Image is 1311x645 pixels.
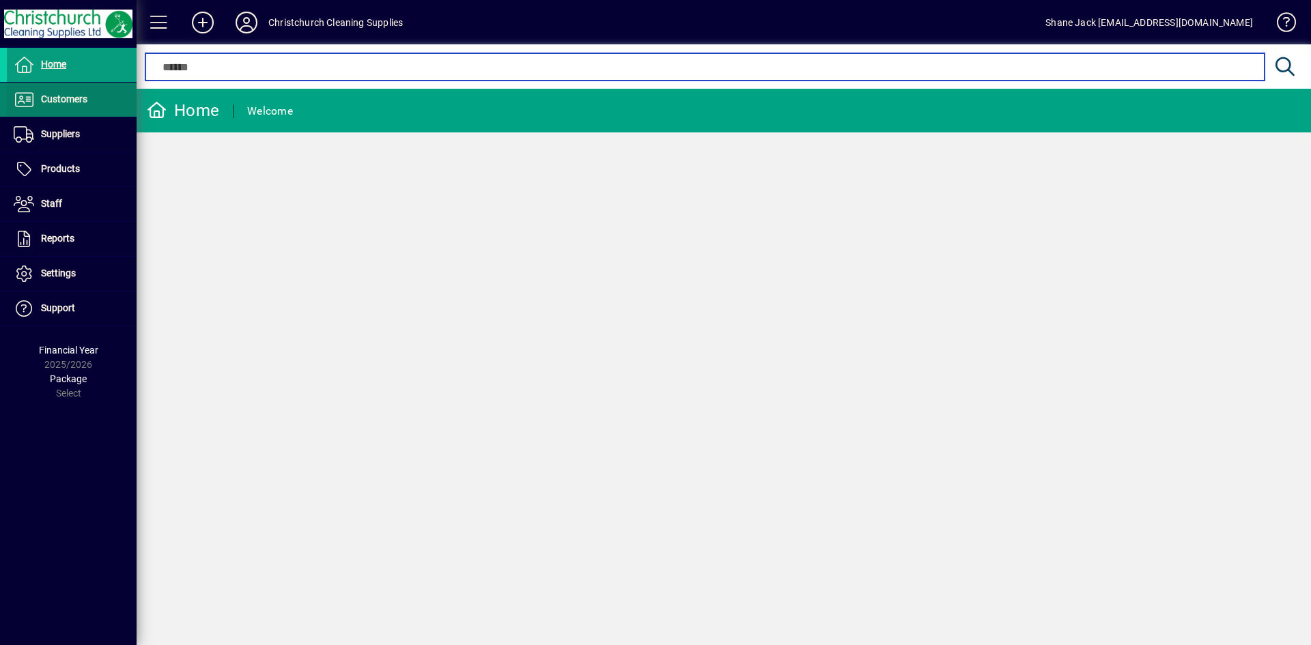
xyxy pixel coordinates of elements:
[41,198,62,209] span: Staff
[41,163,80,174] span: Products
[50,373,87,384] span: Package
[41,268,76,278] span: Settings
[7,291,137,326] a: Support
[41,59,66,70] span: Home
[7,257,137,291] a: Settings
[41,94,87,104] span: Customers
[1045,12,1253,33] div: Shane Jack [EMAIL_ADDRESS][DOMAIN_NAME]
[268,12,403,33] div: Christchurch Cleaning Supplies
[225,10,268,35] button: Profile
[147,100,219,121] div: Home
[7,117,137,152] a: Suppliers
[7,152,137,186] a: Products
[1267,3,1294,47] a: Knowledge Base
[7,187,137,221] a: Staff
[39,345,98,356] span: Financial Year
[7,83,137,117] a: Customers
[41,128,80,139] span: Suppliers
[181,10,225,35] button: Add
[7,222,137,256] a: Reports
[41,302,75,313] span: Support
[247,100,293,122] div: Welcome
[41,233,74,244] span: Reports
